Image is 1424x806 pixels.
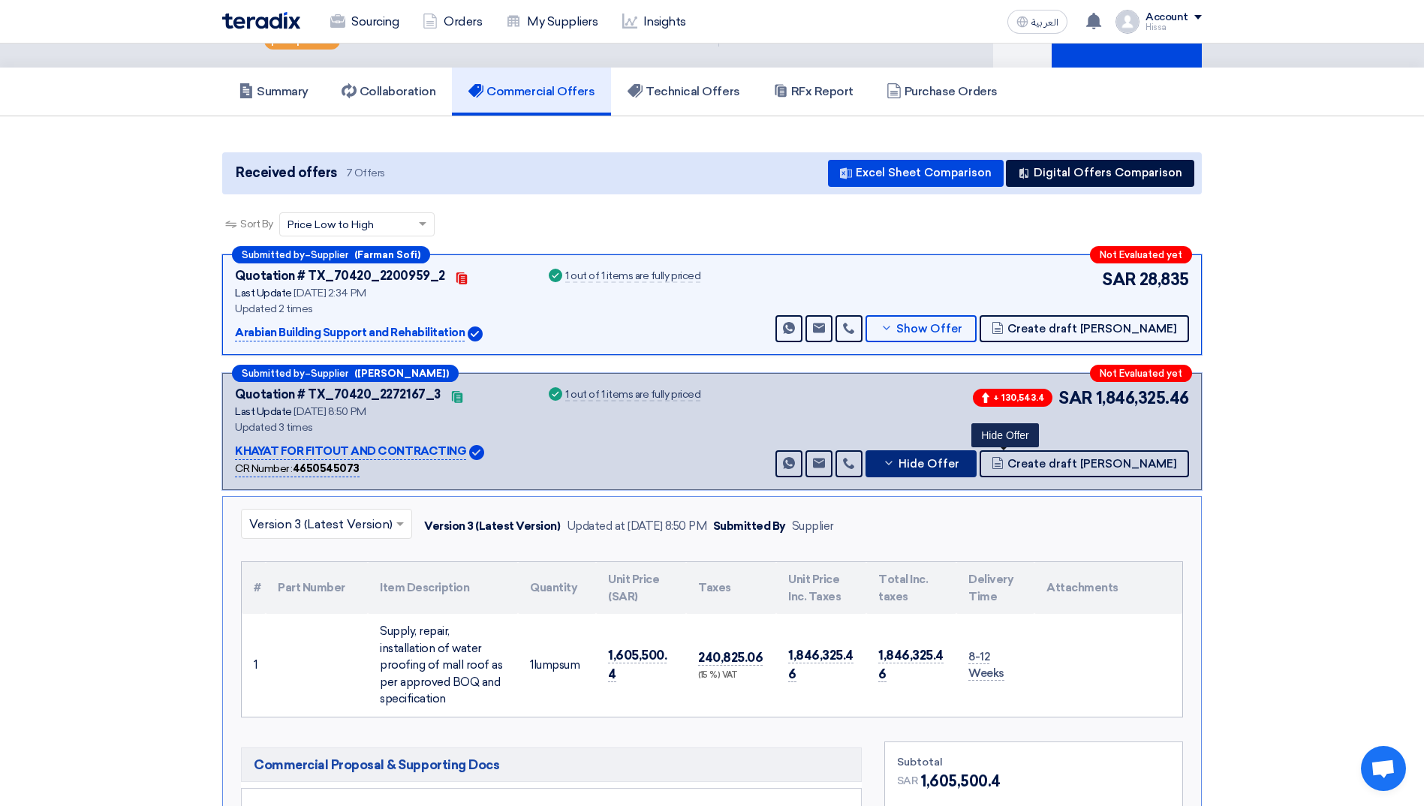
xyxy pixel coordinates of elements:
a: Insights [610,5,698,38]
th: Attachments [1034,562,1182,614]
div: Open chat [1361,746,1406,791]
button: Excel Sheet Comparison [828,160,1004,187]
th: Unit Price Inc. Taxes [776,562,866,614]
span: Sort By [240,216,273,232]
div: Quotation # TX_70420_2200959_2 [235,267,445,285]
h5: Summary [239,84,309,99]
a: Summary [222,68,325,116]
div: Version 3 (Latest Version) [424,518,561,535]
span: [DATE] 8:50 PM [294,405,366,418]
a: My Suppliers [494,5,610,38]
div: Supplier [792,518,834,535]
span: Commercial Proposal & Supporting Docs [254,756,499,774]
div: – [232,365,459,382]
span: [DATE] 2:34 PM [294,287,366,299]
img: Verified Account [468,326,483,341]
span: Price Low to High [288,217,374,233]
span: Important [284,35,333,46]
span: 7 Offers [346,166,385,180]
th: Quantity [518,562,596,614]
div: 1 out of 1 items are fully priced [565,271,700,283]
span: Last Update [235,287,292,299]
div: Updated 3 times [235,420,528,435]
span: SAR [1102,267,1136,292]
div: Hide Offer [971,423,1039,447]
span: Create draft [PERSON_NAME] [1007,323,1177,335]
img: Teradix logo [222,12,300,29]
span: + 130,543.4 [973,389,1052,407]
button: Create draft [PERSON_NAME] [980,450,1189,477]
h5: Technical Offers [628,84,739,99]
span: 1,846,325.46 [878,648,944,683]
a: Purchase Orders [870,68,1014,116]
th: Taxes [686,562,776,614]
b: (Farman Sofi) [354,250,420,260]
span: Show Offer [896,323,962,335]
td: 1 [242,614,266,717]
div: – [232,246,430,263]
th: Delivery Time [956,562,1034,614]
span: SAR [1058,386,1093,411]
span: 1,605,500.4 [921,770,1001,792]
th: Unit Price (SAR) [596,562,686,614]
div: 1 out of 1 items are fully priced [565,389,700,401]
h5: Purchase Orders [887,84,998,99]
td: lumpsum [518,614,596,717]
p: KHAYAT FOR FITOUT AND CONTRACTING [235,443,466,461]
a: Commercial Offers [452,68,611,116]
button: Digital Offers Comparison [1006,160,1194,187]
span: 8-12 Weeks [968,650,1004,681]
div: Quotation # TX_70420_2272167_3 [235,386,441,404]
span: Not Evaluated yet [1100,250,1182,260]
span: 1,605,500.4 [608,648,667,683]
div: Submitted By [713,518,786,535]
span: 1 [530,658,534,672]
th: Total Inc. taxes [866,562,956,614]
th: # [242,562,266,614]
h5: Commercial Offers [468,84,595,99]
button: Hide Offer [866,450,977,477]
th: Item Description [368,562,518,614]
span: Not Evaluated yet [1100,368,1182,378]
span: 1,846,325.46 [788,648,853,683]
span: SAR [897,773,919,789]
span: 1,846,325.46 [1096,386,1189,411]
div: (15 %) VAT [698,669,764,682]
h5: Collaboration [342,84,436,99]
div: Account [1146,11,1188,24]
span: Create draft [PERSON_NAME] [1007,459,1177,470]
button: Show Offer [866,315,977,342]
span: العربية [1031,17,1058,28]
a: Technical Offers [611,68,756,116]
span: Hide Offer [899,459,959,470]
div: Supply, repair, installation of water proofing of mall roof as per approved BOQ and specification [380,623,506,708]
img: Verified Account [469,445,484,460]
b: 4650545073 [293,462,360,475]
span: Submitted by [242,368,305,378]
th: Part Number [266,562,368,614]
h5: RFx Report [773,84,853,99]
div: CR Number : [235,461,360,477]
span: Received offers [236,163,337,183]
span: Submitted by [242,250,305,260]
span: Supplier [311,250,348,260]
span: Last Update [235,405,292,418]
span: 240,825.06 [698,650,763,666]
div: Updated 2 times [235,301,528,317]
a: Collaboration [325,68,453,116]
a: Orders [411,5,494,38]
img: profile_test.png [1115,10,1140,34]
button: Create draft [PERSON_NAME] [980,315,1189,342]
p: Arabian Building Support and Rehabilitation [235,324,465,342]
a: RFx Report [757,68,870,116]
b: ([PERSON_NAME]) [354,368,449,378]
span: Supplier [311,368,348,378]
div: Hissa [1146,23,1202,32]
div: Updated at [DATE] 8:50 PM [567,518,707,535]
div: Subtotal [897,754,1170,770]
button: العربية [1007,10,1067,34]
span: 28,835 [1140,267,1189,292]
a: Sourcing [318,5,411,38]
